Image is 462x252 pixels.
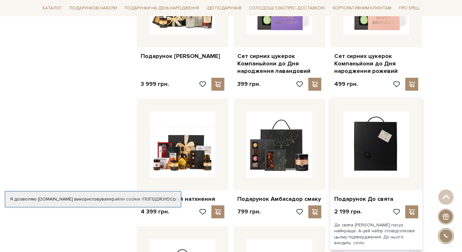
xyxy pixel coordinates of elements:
[334,195,418,203] a: Подарунок До свята
[246,3,328,14] a: Солодощі з експрес-доставкою
[141,208,169,215] p: 4 399 грн.
[237,195,321,203] a: Подарунок Амбасадор смаку
[122,3,202,13] a: Подарунки на День народження
[334,52,418,75] a: Сет сирних цукерок Компаньйони до Дня народження рожевий
[330,3,394,13] a: Корпоративним клієнтам
[237,208,261,215] p: 799 грн.
[204,3,244,13] a: Ідеї подарунків
[237,52,321,75] a: Сет сирних цукерок Компаньйони до Дня народження лавандовий
[237,80,260,88] p: 399 грн.
[330,218,422,250] div: До свята [PERSON_NAME] пасує найкраще. А цей набір стовідсоткове цьому підтвердження. До нього вх...
[141,52,225,60] a: Подарунок [PERSON_NAME]
[67,3,120,13] a: Подарункові набори
[40,3,65,13] a: Каталог
[343,111,409,177] img: Подарунок До свята
[334,208,362,215] p: 2 199 грн.
[396,3,422,13] a: Про Spell
[5,196,181,202] div: Я дозволяю [DOMAIN_NAME] використовувати
[334,80,358,88] p: 499 грн.
[143,196,176,202] a: Погоджуюсь
[111,196,140,202] a: файли cookie
[141,195,225,203] a: Набір Подаруй натхнення
[141,80,169,88] p: 3 999 грн.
